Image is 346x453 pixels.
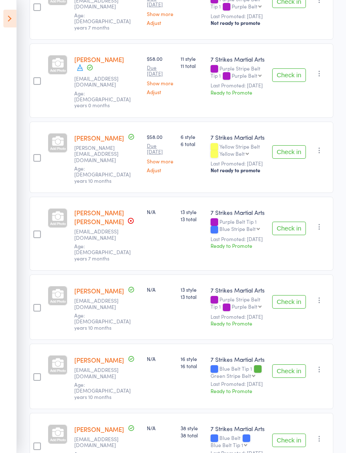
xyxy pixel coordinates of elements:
span: Age: [DEMOGRAPHIC_DATA] years 7 months [74,11,131,31]
small: Last Promoted: [DATE] [211,82,265,88]
div: 7 Strikes Martial Arts [211,208,265,217]
span: Age: [DEMOGRAPHIC_DATA] years 0 months [74,90,131,109]
span: 13 style [181,286,204,293]
a: [PERSON_NAME] [74,425,124,434]
span: 13 total [181,293,204,300]
small: joshonikul@gmail.com [74,367,129,379]
a: [PERSON_NAME] [PERSON_NAME] [74,208,124,226]
button: Check in [272,222,306,235]
a: Show more [147,11,174,16]
div: Purple Belt [232,3,257,9]
div: Purple Belt Tip 1 [211,219,265,233]
div: N/A [147,208,174,215]
a: Adjust [147,20,174,25]
small: Last Promoted: [DATE] [211,381,265,387]
div: N/A [147,286,174,293]
div: Not ready to promote [211,19,265,26]
small: Due [DATE] [147,65,174,77]
div: 7 Strikes Martial Arts [211,133,265,141]
span: 13 total [181,215,204,222]
div: Yellow Belt [219,151,245,156]
span: Age: [DEMOGRAPHIC_DATA] years 10 months [74,165,131,184]
div: Yellow Stripe Belt [211,144,265,158]
div: Green Stripe Belt [211,373,251,378]
div: Ready to Promote [211,387,265,394]
div: $58.00 [147,133,174,173]
small: Last Promoted: [DATE] [211,236,265,242]
a: [PERSON_NAME] [74,133,124,142]
small: Last Promoted: [DATE] [211,314,265,320]
span: 6 style [181,133,204,140]
span: 11 style [181,55,204,62]
small: Due [DATE] [147,143,174,155]
a: [PERSON_NAME] [74,55,124,64]
button: Check in [272,68,306,82]
div: $58.00 [147,55,174,95]
button: Check in [272,364,306,378]
div: 7 Strikes Martial Arts [211,355,265,363]
div: Purple Stripe Belt Tip 1 [211,296,265,311]
small: Dadams_82@hotmail.com [74,76,129,88]
button: Check in [272,434,306,447]
div: Ready to Promote [211,89,265,96]
span: 11 total [181,62,204,69]
span: 13 style [181,208,204,215]
span: 6 total [181,140,204,147]
button: Check in [272,145,306,159]
div: 7 Strikes Martial Arts [211,286,265,294]
span: 16 total [181,362,204,369]
a: Show more [147,158,174,164]
div: Ready to Promote [211,242,265,249]
a: Show more [147,80,174,86]
span: 38 total [181,431,204,439]
div: Purple Belt [232,304,257,309]
span: Age: [DEMOGRAPHIC_DATA] years 10 months [74,312,131,331]
small: Michael.huang81@hotmail.com [74,145,129,163]
a: Adjust [147,89,174,95]
a: [PERSON_NAME] [74,355,124,364]
span: Age: [DEMOGRAPHIC_DATA] years 10 months [74,381,131,400]
small: Last Promoted: [DATE] [211,13,265,19]
div: Blue Belt Tip 1 [211,442,243,448]
small: bmcsant@gmail.com [74,298,129,310]
span: 38 style [181,424,204,431]
a: Adjust [147,167,174,173]
div: Purple Stripe Belt Tip 1 [211,65,265,80]
button: Check in [272,295,306,309]
a: [PERSON_NAME] [74,286,124,295]
span: 16 style [181,355,204,362]
div: 7 Strikes Martial Arts [211,55,265,63]
div: Purple Belt [232,73,257,78]
div: Blue Stripe Belt [219,226,256,231]
div: N/A [147,355,174,362]
span: Age: [DEMOGRAPHIC_DATA] years 7 months [74,242,131,262]
div: Blue Belt Tip 1 [211,366,265,378]
small: Last Promoted: [DATE] [211,160,265,166]
small: Viki_lei@hotmail.com [74,228,129,241]
div: N/A [147,424,174,431]
div: Not ready to promote [211,167,265,174]
div: Ready to Promote [211,320,265,327]
div: 7 Strikes Martial Arts [211,424,265,433]
div: Blue Belt [211,435,265,448]
small: darrina1977@gmail.com [74,436,129,448]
